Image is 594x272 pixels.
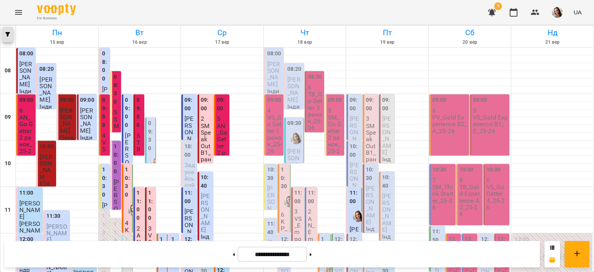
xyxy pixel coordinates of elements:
[37,4,76,15] img: Voopty Logo
[481,235,492,252] label: 12:00
[102,96,108,129] label: 09:00
[287,65,302,74] label: 08:20
[267,96,282,104] label: 09:00
[114,178,119,253] span: [PERSON_NAME]
[148,225,154,232] p: 3
[17,27,97,39] h6: Пн
[497,235,508,252] label: 12:00
[347,27,427,39] h6: Пт
[267,166,275,182] label: 10:30
[465,235,476,252] label: 12:00
[366,123,377,169] p: SM SpeakOut B1_ранок
[217,115,228,122] p: 5
[281,218,288,272] p: KP_Speak Out A2
[19,88,34,128] p: Індив. [PERSON_NAME]
[19,50,34,58] label: 08:00
[39,103,54,144] p: Індив. [PERSON_NAME]
[267,60,280,88] span: [PERSON_NAME]
[5,206,11,214] h6: 11
[294,189,302,205] label: 11:00
[114,73,120,106] label: 08:30
[382,192,391,233] span: [PERSON_NAME]
[382,156,393,223] p: Індив. [DATE][PERSON_NAME]
[37,16,76,21] span: For Business
[515,235,529,244] label: 12:00
[486,177,508,183] p: 6
[5,113,11,121] h6: 09
[201,123,212,169] p: SM SpeakOut B1_ранок
[459,177,481,183] p: 8
[114,116,120,243] p: SM_Go Getter 2 ранок_25-26
[184,208,194,248] span: [PERSON_NAME]
[432,96,447,104] label: 09:00
[290,133,302,144] div: Пасєка Катерина Василівна
[171,235,178,269] label: 12:00
[432,177,454,183] p: 7
[350,96,360,113] label: 09:00
[19,221,41,241] p: [PERSON_NAME]
[459,166,474,174] label: 10:30
[335,235,343,252] label: 12:00
[182,39,262,46] h6: 17 вер
[184,115,194,156] span: [PERSON_NAME]
[432,107,468,114] p: 6
[308,73,322,81] label: 08:30
[449,235,459,252] label: 12:00
[201,115,212,122] p: 2
[350,189,360,205] label: 11:00
[137,189,143,222] label: 11:00
[321,235,329,260] label: 12:00
[287,103,302,144] p: Індив. [PERSON_NAME]
[19,60,32,88] span: [PERSON_NAME]
[267,50,282,58] label: 08:00
[382,96,393,113] label: 09:00
[287,76,300,103] span: [PERSON_NAME]
[102,166,108,199] label: 10:30
[100,39,180,46] h6: 16 вер
[17,39,97,46] h6: 15 вер
[125,166,131,199] label: 10:30
[80,107,93,134] span: [PERSON_NAME]
[9,3,28,22] button: Menu
[284,196,295,207] div: Пасєка Катерина Василівна
[473,114,508,134] p: VS_Gold Experience B1_C_25-26
[39,76,53,103] span: [PERSON_NAME]
[39,142,54,151] label: 10:00
[353,210,364,222] div: Пасєка Катерина Василівна
[102,212,108,245] label: 11:30
[574,8,582,16] span: UA
[184,142,195,159] label: 10:00
[265,27,345,39] h6: Чт
[182,27,262,39] h6: Ср
[432,228,443,244] label: 11:50
[267,114,282,154] p: VS_Go Getter 1 ранок_25-26
[494,2,502,10] span: 9
[102,139,108,266] p: VS_Go Getter 1 ранок_25-26
[60,96,74,104] label: 09:00
[201,173,212,190] label: 10:40
[350,142,360,159] label: 10:00
[137,96,143,129] label: 09:00
[114,109,120,116] p: 5
[5,67,11,75] h6: 08
[184,96,195,113] label: 09:00
[137,225,143,232] p: 2
[267,185,275,239] span: [PERSON_NAME]
[430,39,510,46] h6: 20 вер
[19,114,34,161] p: AN_Go Getter 2 ранок_25-26
[46,223,67,244] span: [PERSON_NAME]
[102,50,108,83] label: 08:00
[486,184,508,210] p: VS_Go Getter 4_25-26
[366,166,377,182] label: 10:30
[430,27,510,39] h6: Сб
[128,204,140,216] img: Пасєка Катерина Василівна
[287,119,302,128] label: 09:30
[294,208,302,215] p: 3
[308,84,323,91] p: 6
[459,184,481,217] p: TB_Gold Experience A2_25-26
[328,107,343,114] p: 5
[347,39,427,46] h6: 19 вер
[473,107,508,114] p: 5
[265,39,345,46] h6: 18 вер
[201,96,212,113] label: 09:00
